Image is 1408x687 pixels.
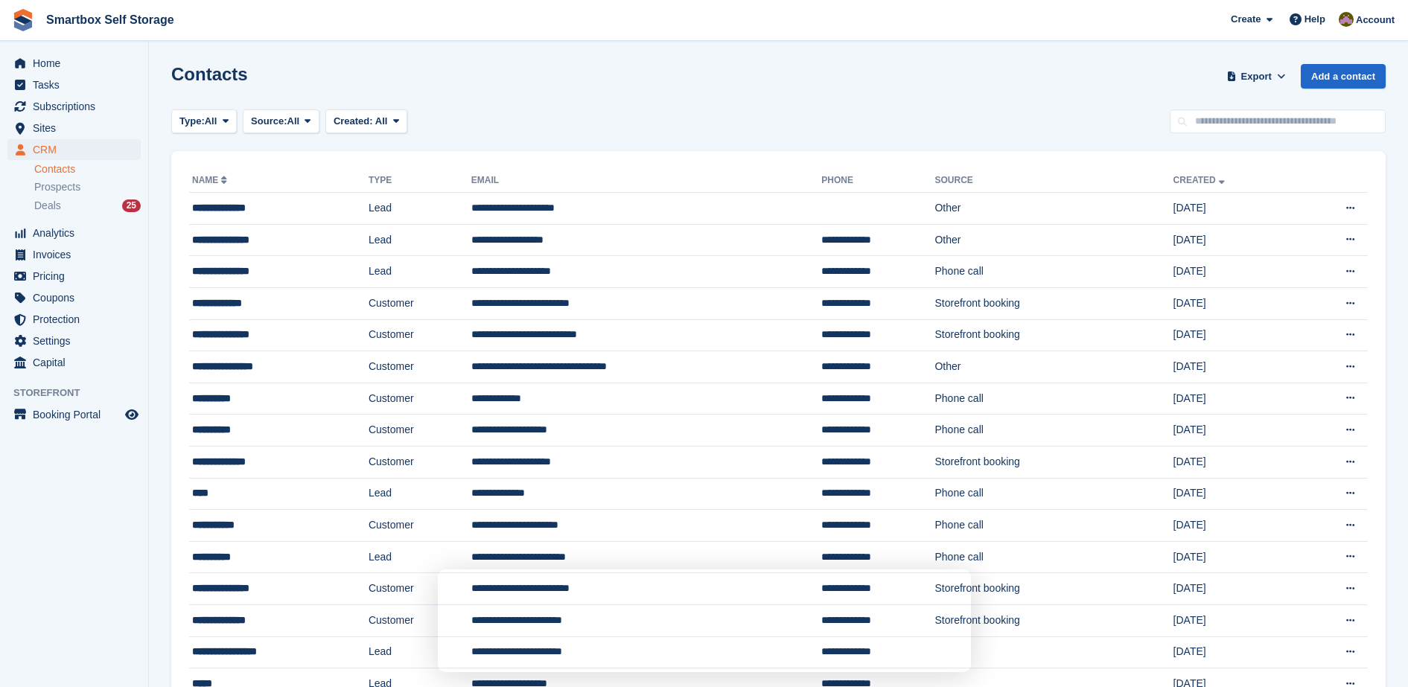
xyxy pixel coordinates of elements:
[1173,224,1297,256] td: [DATE]
[34,180,80,194] span: Prospects
[1356,13,1395,28] span: Account
[934,415,1173,447] td: Phone call
[934,256,1173,288] td: Phone call
[934,383,1173,415] td: Phone call
[40,7,180,32] a: Smartbox Self Storage
[1173,541,1297,573] td: [DATE]
[7,266,141,287] a: menu
[171,109,237,134] button: Type: All
[375,115,388,127] span: All
[1173,415,1297,447] td: [DATE]
[33,404,122,425] span: Booking Portal
[1173,351,1297,383] td: [DATE]
[7,223,141,243] a: menu
[1339,12,1354,27] img: Kayleigh Devlin
[7,404,141,425] a: menu
[1223,64,1289,89] button: Export
[934,169,1173,193] th: Source
[934,541,1173,573] td: Phone call
[7,118,141,138] a: menu
[7,53,141,74] a: menu
[369,383,471,415] td: Customer
[33,352,122,373] span: Capital
[13,386,148,400] span: Storefront
[934,319,1173,351] td: Storefront booking
[12,9,34,31] img: stora-icon-8386f47178a22dfd0bd8f6a31ec36ba5ce8667c1dd55bd0f319d3a0aa187defe.svg
[934,351,1173,383] td: Other
[369,224,471,256] td: Lead
[33,309,122,330] span: Protection
[33,287,122,308] span: Coupons
[369,478,471,510] td: Lead
[123,406,141,424] a: Preview store
[369,351,471,383] td: Customer
[7,309,141,330] a: menu
[369,604,471,636] td: Customer
[1241,69,1272,84] span: Export
[934,287,1173,319] td: Storefront booking
[34,179,141,195] a: Prospects
[369,446,471,478] td: Customer
[1173,446,1297,478] td: [DATE]
[1173,193,1297,225] td: [DATE]
[1173,383,1297,415] td: [DATE]
[934,510,1173,542] td: Phone call
[934,478,1173,510] td: Phone call
[1173,636,1297,668] td: [DATE]
[171,64,248,84] h1: Contacts
[251,114,287,129] span: Source:
[7,74,141,95] a: menu
[369,541,471,573] td: Lead
[369,636,471,668] td: Lead
[1173,510,1297,542] td: [DATE]
[325,109,407,134] button: Created: All
[33,118,122,138] span: Sites
[1173,604,1297,636] td: [DATE]
[1173,256,1297,288] td: [DATE]
[369,573,471,605] td: Customer
[1231,12,1261,27] span: Create
[7,244,141,265] a: menu
[369,169,471,193] th: Type
[205,114,217,129] span: All
[33,96,122,117] span: Subscriptions
[369,510,471,542] td: Customer
[1173,287,1297,319] td: [DATE]
[287,114,300,129] span: All
[934,193,1173,225] td: Other
[33,223,122,243] span: Analytics
[33,53,122,74] span: Home
[33,330,122,351] span: Settings
[369,256,471,288] td: Lead
[243,109,319,134] button: Source: All
[369,193,471,225] td: Lead
[1305,12,1325,27] span: Help
[1173,175,1228,185] a: Created
[1173,319,1297,351] td: [DATE]
[1173,478,1297,510] td: [DATE]
[33,139,122,160] span: CRM
[934,224,1173,256] td: Other
[934,573,1173,605] td: Storefront booking
[438,569,971,672] iframe: Survey by David from Stora
[369,319,471,351] td: Customer
[369,415,471,447] td: Customer
[192,175,230,185] a: Name
[369,287,471,319] td: Customer
[821,169,934,193] th: Phone
[1173,573,1297,605] td: [DATE]
[33,244,122,265] span: Invoices
[934,604,1173,636] td: Storefront booking
[33,74,122,95] span: Tasks
[122,199,141,212] div: 25
[7,139,141,160] a: menu
[33,266,122,287] span: Pricing
[34,199,61,213] span: Deals
[471,169,821,193] th: Email
[7,287,141,308] a: menu
[34,162,141,176] a: Contacts
[179,114,205,129] span: Type:
[1301,64,1386,89] a: Add a contact
[7,96,141,117] a: menu
[7,352,141,373] a: menu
